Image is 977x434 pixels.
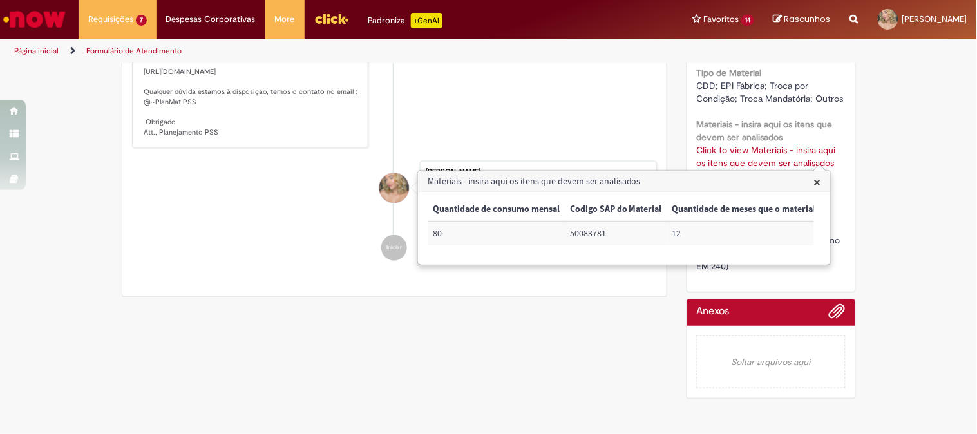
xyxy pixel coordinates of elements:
a: Rascunhos [773,14,831,26]
td: Quantidade de consumo mensal: 80 [428,222,565,245]
span: Inclusão de óculos de segurança no estoque (sugestão de PP: 120 e EM:240) [697,234,843,272]
ul: Trilhas de página [10,39,641,63]
img: click_logo_yellow_360x200.png [314,9,349,28]
div: Materiais - insira aqui os itens que devem ser analisados [417,170,831,265]
a: Formulário de Atendimento [86,46,182,56]
th: Quantidade de consumo mensal [428,198,565,222]
span: CDD; EPI Fábrica; Troca por Condição; Troca Mandatória; Outros [697,80,844,104]
span: × [814,173,821,191]
p: +GenAi [411,13,442,28]
th: Codigo SAP do Material [565,198,667,222]
b: Tipo de Material [697,67,762,79]
div: Anny Karoline de Carvalho Martins [379,173,409,203]
span: 7 [136,15,147,26]
div: Padroniza [368,13,442,28]
span: Rascunhos [784,13,831,25]
td: Quantidade de meses que o material será consumido no ano: 12 [667,222,915,245]
li: Anny Karoline de Carvalho Martins [132,161,658,223]
div: [PERSON_NAME] [426,168,650,176]
span: Favoritos [703,13,739,26]
h3: Materiais - insira aqui os itens que devem ser analisados [419,171,830,192]
span: Requisições [88,13,133,26]
th: Quantidade de meses que o material será consumido no ano [667,198,915,222]
a: Click to view Materiais - insira aqui os itens que devem ser analisados [697,144,836,169]
img: ServiceNow [1,6,68,32]
span: 14 [741,15,754,26]
h2: Anexos [697,306,730,317]
em: Soltar arquivos aqui [697,335,846,388]
button: Close [814,175,821,189]
span: Despesas Corporativas [166,13,256,26]
b: Materiais - insira aqui os itens que devem ser analisados [697,118,833,143]
span: [PERSON_NAME] [902,14,967,24]
td: Codigo SAP do Material: 50083781 [565,222,667,245]
a: Página inicial [14,46,59,56]
button: Adicionar anexos [829,303,846,326]
span: More [275,13,295,26]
